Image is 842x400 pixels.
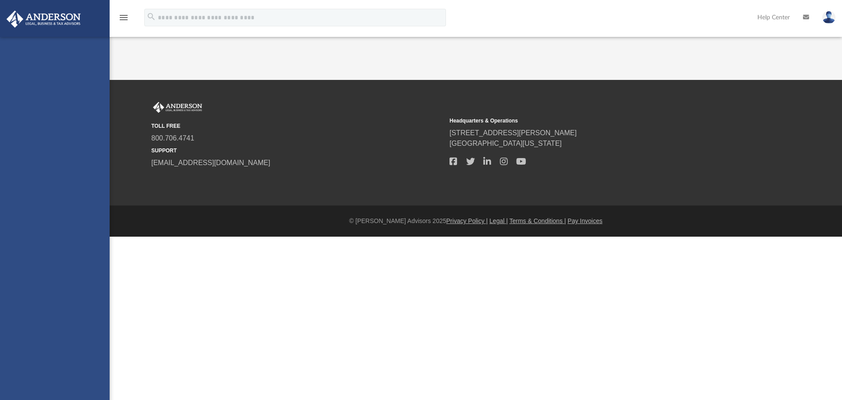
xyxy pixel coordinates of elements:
a: Privacy Policy | [446,217,488,224]
img: User Pic [822,11,835,24]
div: © [PERSON_NAME] Advisors 2025 [110,216,842,226]
i: search [146,12,156,22]
a: [GEOGRAPHIC_DATA][US_STATE] [450,140,562,147]
a: Terms & Conditions | [510,217,566,224]
a: Legal | [489,217,508,224]
small: SUPPORT [151,147,443,155]
i: menu [118,12,129,23]
a: 800.706.4741 [151,134,194,142]
small: TOLL FREE [151,122,443,130]
a: [EMAIL_ADDRESS][DOMAIN_NAME] [151,159,270,166]
a: Pay Invoices [567,217,602,224]
a: [STREET_ADDRESS][PERSON_NAME] [450,129,577,137]
a: menu [118,17,129,23]
img: Anderson Advisors Platinum Portal [151,102,204,113]
img: Anderson Advisors Platinum Portal [4,11,83,28]
small: Headquarters & Operations [450,117,742,125]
